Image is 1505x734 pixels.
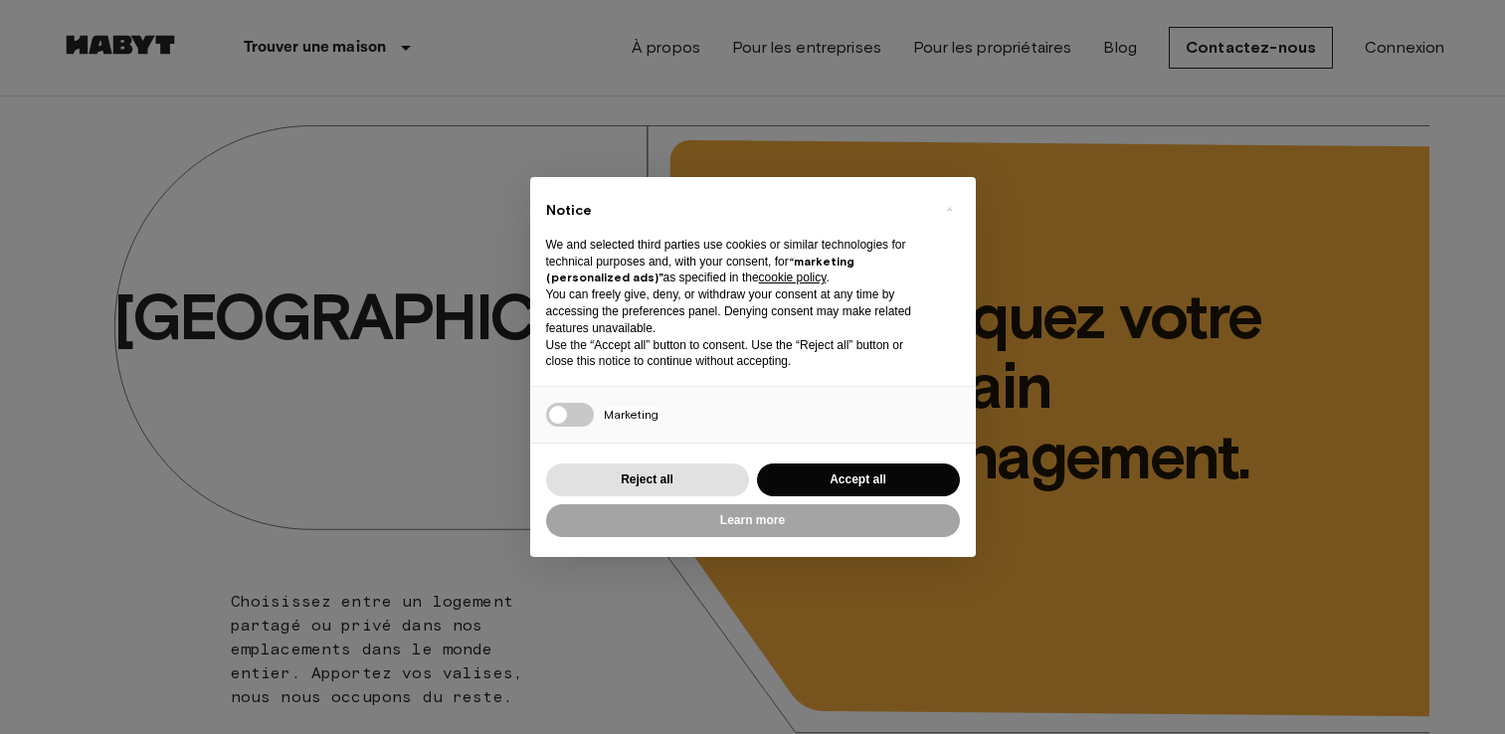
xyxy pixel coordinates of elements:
[604,407,658,422] span: Marketing
[757,463,960,496] button: Accept all
[546,237,928,286] p: We and selected third parties use cookies or similar technologies for technical purposes and, wit...
[546,337,928,371] p: Use the “Accept all” button to consent. Use the “Reject all” button or close this notice to conti...
[946,197,953,221] span: ×
[546,254,854,285] strong: “marketing (personalized ads)”
[546,286,928,336] p: You can freely give, deny, or withdraw your consent at any time by accessing the preferences pane...
[546,201,928,221] h2: Notice
[934,193,966,225] button: Close this notice
[759,271,827,284] a: cookie policy
[546,504,960,537] button: Learn more
[546,463,749,496] button: Reject all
